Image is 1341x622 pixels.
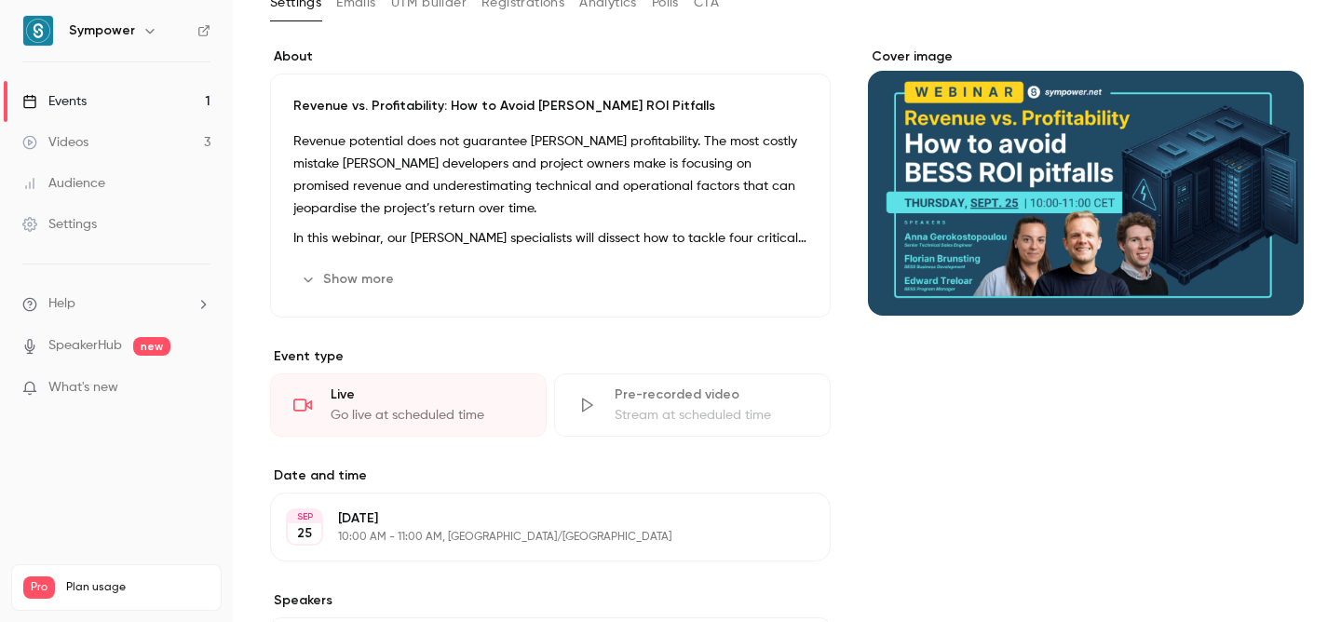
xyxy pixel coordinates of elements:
p: [DATE] [338,509,732,528]
span: Pro [23,576,55,599]
div: Events [22,92,87,111]
section: Cover image [868,47,1304,316]
div: Audience [22,174,105,193]
p: Revenue potential does not guarantee [PERSON_NAME] profitability. The most costly mistake [PERSON... [293,130,807,220]
div: Pre-recorded videoStream at scheduled time [554,373,831,437]
li: help-dropdown-opener [22,294,210,314]
h6: Sympower [69,21,135,40]
button: Show more [293,264,405,294]
div: LiveGo live at scheduled time [270,373,547,437]
span: What's new [48,378,118,398]
span: Help [48,294,75,314]
div: Videos [22,133,88,152]
div: Live [331,385,523,404]
iframe: Noticeable Trigger [188,380,210,397]
span: Plan usage [66,580,210,595]
div: Stream at scheduled time [615,406,807,425]
label: About [270,47,831,66]
p: 10:00 AM - 11:00 AM, [GEOGRAPHIC_DATA]/[GEOGRAPHIC_DATA] [338,530,732,545]
div: SEP [288,510,321,523]
div: Pre-recorded video [615,385,807,404]
div: Settings [22,215,97,234]
label: Speakers [270,591,831,610]
a: SpeakerHub [48,336,122,356]
p: Revenue vs. Profitability: How to Avoid [PERSON_NAME] ROI Pitfalls [293,97,807,115]
span: new [133,337,170,356]
img: Sympower [23,16,53,46]
p: Event type [270,347,831,366]
label: Date and time [270,466,831,485]
p: 25 [297,524,312,543]
label: Cover image [868,47,1304,66]
p: In this webinar, our [PERSON_NAME] specialists will dissect how to tackle four critical risks tha... [293,227,807,250]
div: Go live at scheduled time [331,406,523,425]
